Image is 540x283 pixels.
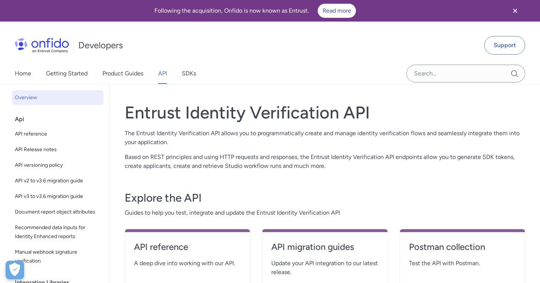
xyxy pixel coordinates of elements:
[15,145,101,154] span: API Release notes
[12,245,104,269] a: Manual webhook signature verification
[125,129,525,147] p: The Entrust Identity Verification API allows you to programmatically create and manage identity v...
[12,189,104,204] a: API v3 to v3.6 migration guide
[271,241,378,259] a: API migration guides
[15,130,101,139] span: API reference
[12,173,104,188] a: API v2 to v3.6 migration guide
[501,1,529,20] button: Close banner
[15,176,101,185] span: API v2 to v3.6 migration guide
[125,208,525,217] span: Guides to help you test, integrate and update the Entrust Identity Verification API
[15,93,101,102] span: Overview
[9,4,501,18] div: Following the acquisition, Onfido is now known as Entrust.
[12,158,104,173] a: API versioning policy
[134,241,241,253] h4: API reference
[15,248,101,266] span: Manual webhook signature verification
[12,220,104,244] a: Recommended data inputs for Identity Enhanced reports
[134,241,241,259] a: API reference
[182,63,196,84] a: SDKs
[15,192,101,201] span: API v3 to v3.6 migration guide
[15,161,101,170] span: API versioning policy
[102,63,143,84] a: Product Guides
[15,38,69,53] img: Onfido Logo
[12,127,104,141] a: API reference
[409,241,516,259] a: Postman collection
[511,6,520,15] svg: Close banner
[484,36,525,55] a: Support
[12,90,104,105] a: Overview
[409,241,516,253] h4: Postman collection
[125,102,525,123] h1: Entrust Identity Verification API
[6,261,24,279] button: Open Preferences
[78,39,123,51] h1: Developers
[158,63,167,84] a: API
[15,112,107,127] div: Api
[134,259,241,268] span: A deep dive into working with our API.
[46,63,88,84] a: Getting Started
[15,223,101,241] span: Recommended data inputs for Identity Enhanced reports
[15,63,31,84] a: Home
[318,4,356,18] a: Read more
[271,241,378,253] h4: API migration guides
[409,259,516,268] span: Test the API with Postman.
[125,191,525,205] h3: Explore the API
[15,208,101,217] span: Document report object attributes
[12,142,104,157] a: API Release notes
[12,205,104,219] a: Document report object attributes
[271,259,378,277] span: Update your API integration to our latest release.
[125,153,525,170] p: Based on REST principles and using HTTP requests and responses, the Entrust Identity Verification...
[406,65,525,82] input: Onfido search input field
[6,261,24,279] div: Cookie Preferences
